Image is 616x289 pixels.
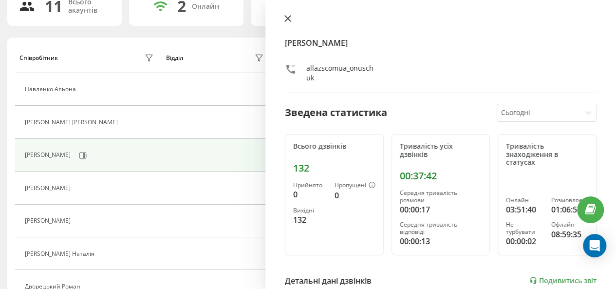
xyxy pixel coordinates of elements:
div: 01:06:53 [551,204,588,215]
div: Детальні дані дзвінків [285,275,372,287]
div: Тривалість знаходження в статусах [506,142,588,167]
div: 132 [293,214,327,226]
div: Тривалість усіх дзвінків [400,142,482,159]
div: Всього дзвінків [293,142,375,151]
div: allazscomua_onuschuk [306,63,376,83]
div: Відділ [166,55,183,61]
h4: [PERSON_NAME] [285,37,597,49]
div: 132 [293,162,375,174]
div: Середня тривалість розмови [400,190,482,204]
div: [PERSON_NAME] [25,217,73,224]
div: 00:00:02 [506,235,543,247]
div: Співробітник [19,55,58,61]
div: 00:37:42 [400,170,482,182]
div: 03:51:40 [506,204,543,215]
div: [PERSON_NAME] [25,152,73,158]
div: Не турбувати [506,221,543,235]
div: Пропущені [335,182,375,190]
div: Вихідні [293,207,327,214]
div: 00:00:13 [400,235,482,247]
div: 0 [335,190,375,201]
div: Прийнято [293,182,327,189]
div: Open Intercom Messenger [583,234,606,257]
div: [PERSON_NAME] [PERSON_NAME] [25,119,120,126]
div: Онлайн [192,2,219,11]
div: Зведена статистика [285,105,387,120]
div: Розмовляє [551,197,588,204]
div: [PERSON_NAME] [25,185,73,192]
div: Павленко Альона [25,86,78,93]
div: 0 [293,189,327,200]
div: 00:00:17 [400,204,482,215]
div: Середня тривалість відповіді [400,221,482,235]
div: 08:59:35 [551,229,588,240]
div: Онлайн [506,197,543,204]
div: [PERSON_NAME] Наталія [25,250,97,257]
div: Офлайн [551,221,588,228]
a: Подивитись звіт [529,276,597,285]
